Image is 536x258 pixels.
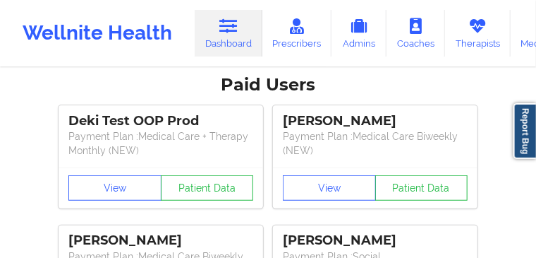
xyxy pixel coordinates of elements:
div: [PERSON_NAME] [68,233,253,249]
a: Coaches [386,10,445,57]
button: View [68,175,162,201]
a: Dashboard [195,10,262,57]
div: Deki Test OOP Prod [68,113,253,129]
p: Payment Plan : Medical Care + Therapy Monthly (NEW) [68,129,253,158]
button: Patient Data [375,175,468,201]
div: [PERSON_NAME] [283,233,468,249]
button: Patient Data [161,175,254,201]
div: [PERSON_NAME] [283,113,468,129]
a: Report Bug [513,103,536,159]
a: Admins [331,10,386,57]
a: Prescribers [262,10,332,57]
p: Payment Plan : Medical Care Biweekly (NEW) [283,129,468,158]
a: Therapists [445,10,511,57]
button: View [283,175,376,201]
div: Paid Users [10,74,526,96]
